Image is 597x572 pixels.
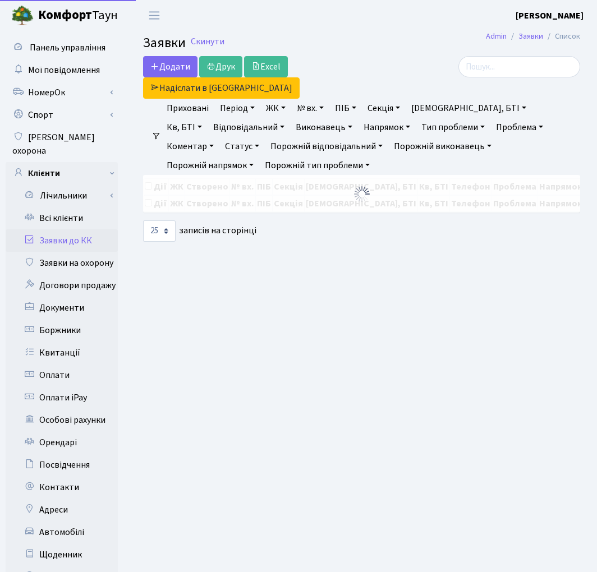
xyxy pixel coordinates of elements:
a: Друк [199,56,242,77]
a: Автомобілі [6,521,118,543]
a: Мої повідомлення [6,59,118,81]
a: Порожній тип проблеми [260,156,374,175]
a: Особові рахунки [6,409,118,431]
input: Пошук... [458,56,580,77]
a: Контакти [6,476,118,499]
a: Спорт [6,104,118,126]
a: Квитанції [6,342,118,364]
a: Договори продажу [6,274,118,297]
a: НомерОк [6,81,118,104]
a: ПІБ [330,99,361,118]
a: Порожній напрямок [162,156,258,175]
a: Порожній виконавець [389,137,496,156]
a: № вх. [292,99,328,118]
img: Обробка... [353,185,371,203]
a: Клієнти [6,162,118,184]
a: [PERSON_NAME] [516,9,584,22]
a: Порожній відповідальний [266,137,387,156]
a: Кв, БТІ [162,118,206,137]
a: Скинути [191,36,224,47]
a: Excel [244,56,288,77]
span: Мої повідомлення [28,64,100,76]
a: Заявки на охорону [6,252,118,274]
a: Admin [486,30,507,42]
a: Всі клієнти [6,207,118,229]
img: logo.png [11,4,34,27]
a: Приховані [162,99,213,118]
a: Коментар [162,137,218,156]
a: Панель управління [6,36,118,59]
a: Секція [363,99,405,118]
span: Панель управління [30,41,105,54]
a: Оплати [6,364,118,386]
button: Переключити навігацію [140,6,168,25]
a: Період [215,99,259,118]
a: Виконавець [291,118,357,137]
a: Адреси [6,499,118,521]
a: Надіслати в [GEOGRAPHIC_DATA] [143,77,300,99]
a: Заявки до КК [6,229,118,252]
a: [PERSON_NAME] охорона [6,126,118,162]
a: [DEMOGRAPHIC_DATA], БТІ [407,99,531,118]
b: [PERSON_NAME] [516,10,584,22]
label: записів на сторінці [143,220,256,242]
span: Таун [38,6,118,25]
a: Посвідчення [6,454,118,476]
a: Заявки [518,30,543,42]
a: Боржники [6,319,118,342]
li: Список [543,30,580,43]
a: Лічильники [13,184,118,207]
b: Комфорт [38,6,92,24]
a: Документи [6,297,118,319]
a: Тип проблеми [417,118,489,137]
a: Статус [221,137,264,156]
a: Щоденник [6,543,118,566]
a: Орендарі [6,431,118,454]
a: Додати [143,56,198,77]
select: записів на сторінці [143,220,176,242]
span: Заявки [143,33,186,53]
a: ЖК [261,99,290,118]
a: Відповідальний [209,118,289,137]
a: Напрямок [359,118,415,137]
nav: breadcrumb [469,25,597,48]
span: Додати [150,61,190,73]
a: Проблема [492,118,548,137]
a: Оплати iPay [6,386,118,409]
